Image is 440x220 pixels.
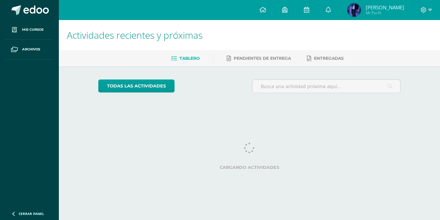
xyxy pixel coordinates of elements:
[366,10,404,16] span: Mi Perfil
[307,53,344,64] a: Entregadas
[67,29,203,41] span: Actividades recientes y próximas
[366,4,404,11] span: [PERSON_NAME]
[227,53,291,64] a: Pendientes de entrega
[98,165,401,170] label: Cargando actividades
[180,56,200,61] span: Tablero
[314,56,344,61] span: Entregadas
[22,47,40,52] span: Archivos
[5,40,53,59] a: Archivos
[347,3,361,17] img: ad51f21b6edf1309c51066134ba26e68.png
[5,20,53,40] a: Mis cursos
[171,53,200,64] a: Tablero
[19,211,44,216] span: Cerrar panel
[22,27,43,32] span: Mis cursos
[252,80,401,93] input: Busca una actividad próxima aquí...
[234,56,291,61] span: Pendientes de entrega
[98,79,175,92] a: todas las Actividades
